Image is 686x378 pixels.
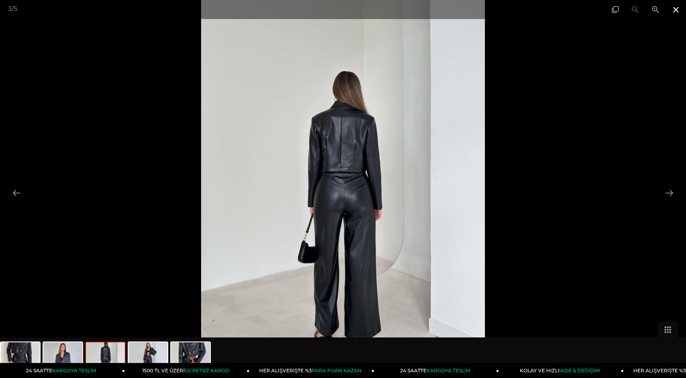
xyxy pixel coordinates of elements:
a: KOLAY VE HIZLIİADE & DEĞİŞİM! [499,363,624,378]
span: PARA PUAN KAZAN [312,367,362,374]
img: kander-deri-takim-26k038-f5-ea2.jpg [129,342,167,373]
span: ÜCRETSİZ KARGO [185,367,229,374]
span: İADE & DEĞİŞİM! [560,367,600,374]
span: KARGOYA TESLİM [52,367,96,374]
a: 1500 TL VE ÜZERİÜCRETSİZ KARGO [125,363,250,378]
img: kander-deri-takim-26k038--cb725.jpg [86,342,125,373]
span: KARGOYA TESLİM [427,367,470,374]
span: 3 [8,5,12,13]
img: kander-deri-takim-26k038-92-de5.jpg [1,342,40,373]
img: kander-deri-takim-26k038--bc3c-.jpg [171,342,210,373]
span: 5 [14,5,17,13]
img: kander-deri-takim-26k038-4956c2.jpg [43,342,82,373]
a: 24 SAATTEKARGOYA TESLİM [374,363,499,378]
a: HER ALIŞVERİŞTE %3PARA PUAN KAZAN [250,363,375,378]
button: Toggle thumbnails [658,322,678,337]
